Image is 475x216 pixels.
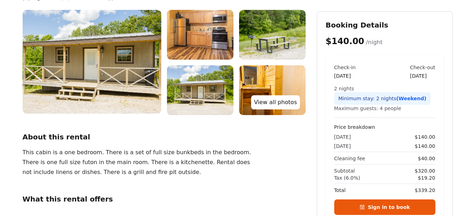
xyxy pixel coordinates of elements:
img: WildcatOffroad_Hide%20Away%2010.jpg [239,10,306,60]
div: [DATE] [410,72,435,79]
span: [DATE] [334,143,351,150]
span: [DATE] [334,133,351,140]
span: $19.20 [418,174,435,181]
div: Maximum guests: 4 people [334,105,435,112]
span: (Weekend) [396,96,426,101]
span: $140.00 [415,143,435,150]
a: Sign in to book [334,199,435,215]
div: Minimum stay: 2 nights [334,92,431,105]
a: View all photos [251,95,300,109]
span: Total [334,187,346,194]
span: $140.00 [326,36,364,46]
img: WildcatOffroad_Hide%20Away%209.jpg [23,10,161,114]
div: [DATE] [334,72,356,79]
h2: What this rental offers [23,194,306,204]
img: WildcatOffroad_Hide%20Away%207.jpg [239,65,306,115]
h4: Price breakdown [334,124,435,131]
span: $339.20 [415,187,435,194]
span: $40.00 [418,155,435,162]
span: $320.00 [415,167,435,174]
div: 2 nights [334,85,435,92]
span: Tax (6.0%) [334,174,360,181]
span: $140.00 [415,133,435,140]
h2: About this rental [23,132,306,142]
h2: Booking Details [326,20,444,30]
img: WildcatOffroad_Hide%20Away%208.jpg [167,65,233,115]
span: Cleaning fee [334,155,365,162]
div: Check-in [334,64,356,71]
div: This cabin is a one bedroom. There is a set of full size bunkbeds in the bedroom. There is one fu... [23,148,257,177]
div: Check-out [410,64,435,71]
img: WildcatOffroad_Hide%20Away%2011.jpg [167,10,233,60]
span: Subtotal [334,167,355,174]
span: /night [366,39,383,46]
